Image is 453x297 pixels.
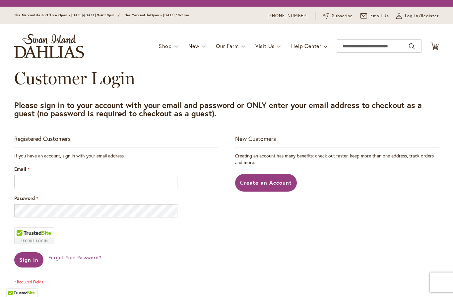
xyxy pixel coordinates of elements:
[216,42,238,49] span: Our Farm
[48,254,101,261] span: Forgot Your Password?
[14,135,71,143] strong: Registered Customers
[5,273,24,292] iframe: Launch Accessibility Center
[396,13,439,19] a: Log In/Register
[14,34,84,58] a: store logo
[240,179,292,186] span: Create an Account
[14,166,26,172] span: Email
[14,100,422,119] strong: Please sign in to your account with your email and password or ONLY enter your email address to c...
[14,252,43,267] button: Sign In
[14,68,135,89] span: Customer Login
[268,13,308,19] a: [PHONE_NUMBER]
[150,13,189,17] span: Open - [DATE] 10-3pm
[405,13,439,19] span: Log In/Register
[14,195,35,201] span: Password
[235,174,297,192] a: Create an Account
[188,42,199,49] span: New
[14,13,150,17] span: The Mercantile & Office Open - [DATE]-[DATE] 9-4:30pm / The Mercantile
[14,152,218,159] div: If you have an account, sign in with your email address.
[235,135,276,143] strong: New Customers
[409,41,415,52] button: Search
[255,42,275,49] span: Visit Us
[159,42,172,49] span: Shop
[19,256,38,263] span: Sign In
[291,42,321,49] span: Help Center
[370,13,389,19] span: Email Us
[14,227,54,244] div: TrustedSite Certified
[48,254,101,261] a: Forgot Your Password?
[323,13,353,19] a: Subscribe
[360,13,389,19] a: Email Us
[332,13,353,19] span: Subscribe
[235,152,439,166] p: Creating an account has many benefits: check out faster, keep more than one address, track orders...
